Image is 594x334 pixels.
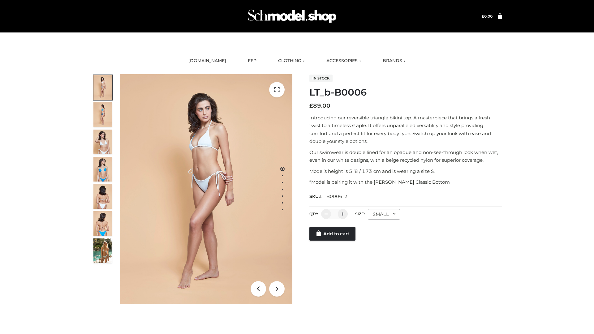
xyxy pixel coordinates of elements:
[309,75,333,82] span: In stock
[309,102,330,109] bdi: 89.00
[309,212,318,216] label: QTY:
[93,238,112,263] img: Arieltop_CloudNine_AzureSky2.jpg
[482,14,484,19] span: £
[309,102,313,109] span: £
[246,4,338,28] img: Schmodel Admin 964
[309,148,502,164] p: Our swimwear is double lined for an opaque and non-see-through look when wet, even in our white d...
[309,167,502,175] p: Model’s height is 5 ‘8 / 173 cm and is wearing a size S.
[184,54,231,68] a: [DOMAIN_NAME]
[482,14,493,19] bdi: 0.00
[243,54,261,68] a: FFP
[93,130,112,154] img: ArielClassicBikiniTop_CloudNine_AzureSky_OW114ECO_3-scaled.jpg
[273,54,309,68] a: CLOTHING
[93,157,112,182] img: ArielClassicBikiniTop_CloudNine_AzureSky_OW114ECO_4-scaled.jpg
[309,178,502,186] p: *Model is pairing it with the [PERSON_NAME] Classic Bottom
[322,54,366,68] a: ACCESSORIES
[93,102,112,127] img: ArielClassicBikiniTop_CloudNine_AzureSky_OW114ECO_2-scaled.jpg
[93,75,112,100] img: ArielClassicBikiniTop_CloudNine_AzureSky_OW114ECO_1-scaled.jpg
[93,184,112,209] img: ArielClassicBikiniTop_CloudNine_AzureSky_OW114ECO_7-scaled.jpg
[355,212,365,216] label: Size:
[368,209,400,220] div: SMALL
[309,227,355,241] a: Add to cart
[309,114,502,145] p: Introducing our reversible triangle bikini top. A masterpiece that brings a fresh twist to a time...
[120,74,292,304] img: LT_b-B0006
[309,193,348,200] span: SKU:
[309,87,502,98] h1: LT_b-B0006
[93,211,112,236] img: ArielClassicBikiniTop_CloudNine_AzureSky_OW114ECO_8-scaled.jpg
[320,194,347,199] span: LT_B0006_2
[378,54,410,68] a: BRANDS
[482,14,493,19] a: £0.00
